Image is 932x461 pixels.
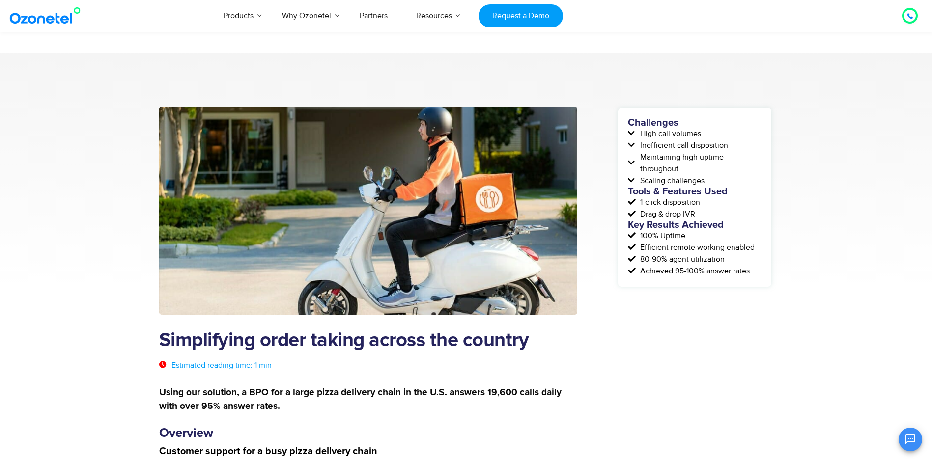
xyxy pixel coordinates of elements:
span: High call volumes [638,128,701,139]
h1: Simplifying order taking across the country [159,329,578,352]
span: Scaling challenges [638,175,705,187]
h5: Challenges [628,118,762,128]
span: 1-click disposition [638,196,700,208]
span: Achieved 95-100% answer rates [638,265,750,277]
span: Maintaining high uptime throughout [638,151,762,175]
strong: Customer support for a busy pizza delivery chain [159,446,377,456]
span: Estimated reading time: [171,360,253,370]
span: Inefficient call disposition [638,139,728,151]
h5: Tools & Features Used [628,187,762,196]
span: 100% Uptime [638,230,685,242]
span: Efficient remote working enabled [638,242,755,253]
span: 1 min [254,360,272,370]
span: 80-90% agent utilization [638,253,725,265]
strong: Overview [159,427,213,439]
a: Request a Demo [479,4,563,27]
span: Drag & drop IVR [638,208,695,220]
h5: Key Results Achieved [628,220,762,230]
button: Open chat [899,428,922,451]
strong: Using our solution, a BPO for a large pizza delivery chain in the U.S. answers 19,600 calls daily... [159,388,562,411]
